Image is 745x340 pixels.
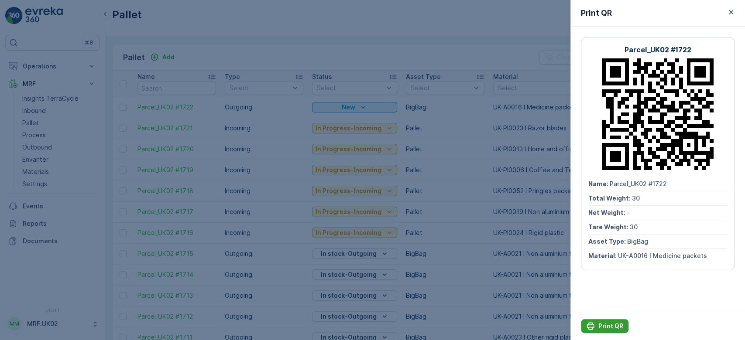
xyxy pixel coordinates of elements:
button: Print QR [581,319,628,333]
span: Parcel_UK02 #1722 [610,180,667,187]
span: - [627,209,630,216]
span: Asset Type : [588,238,627,245]
span: 30 [630,223,638,231]
span: Tare Weight : [588,223,630,231]
p: Print QR [598,322,623,330]
span: Net Weight : [588,209,627,216]
p: Parcel_UK02 #1722 [625,44,691,55]
span: UK-A0016 I Medicine packets [618,252,707,259]
span: Material : [588,252,618,259]
span: Name : [588,180,610,187]
span: 30 [632,194,640,202]
span: BigBag [627,238,648,245]
p: Print QR [581,7,612,19]
span: Total Weight : [588,194,632,202]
